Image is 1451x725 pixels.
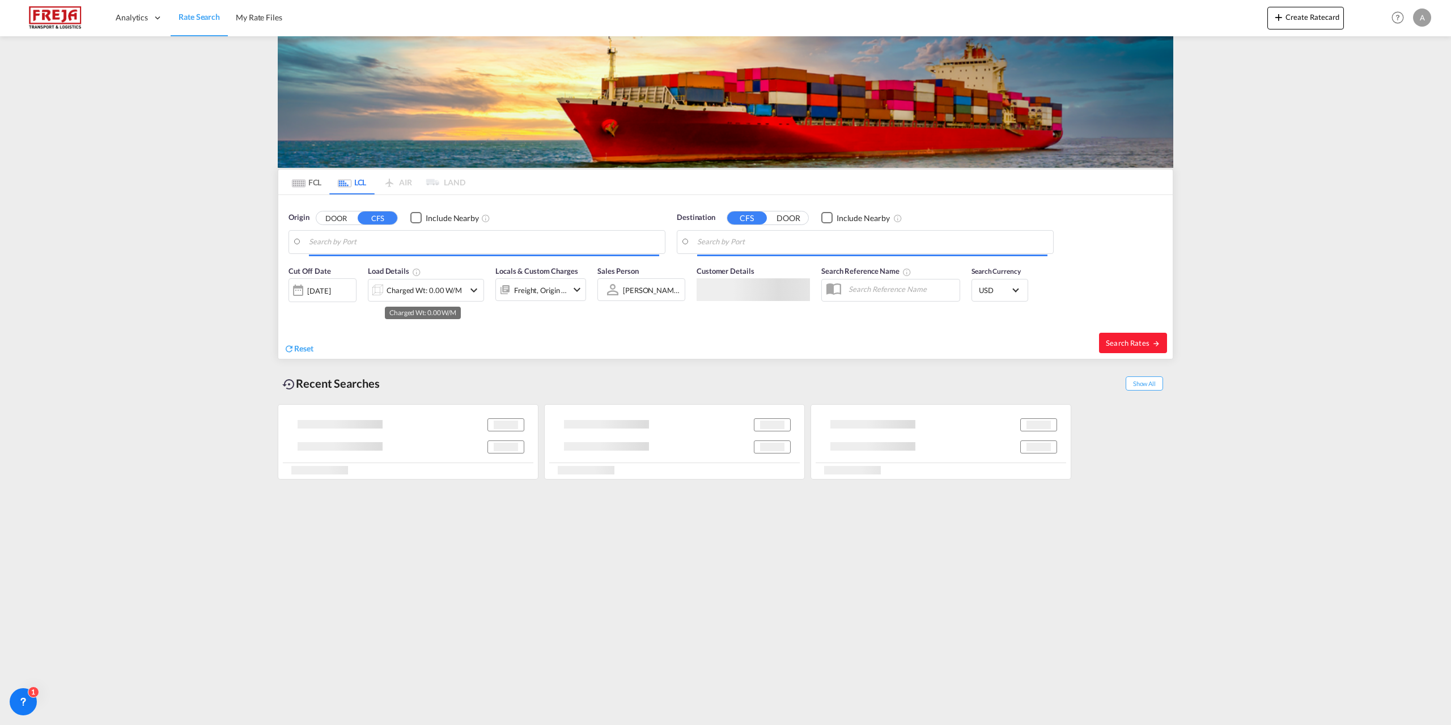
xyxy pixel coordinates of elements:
div: [PERSON_NAME] [PERSON_NAME] [623,286,740,295]
span: Locals & Custom Charges [495,266,578,275]
span: My Rate Files [236,12,282,22]
span: Cut Off Date [288,266,331,275]
md-icon: icon-plus 400-fg [1272,10,1285,24]
div: Origin DOOR CFS Checkbox No InkUnchecked: Ignores neighbouring ports when fetching rates.Checked ... [278,195,1173,359]
div: Include Nearby [426,213,479,224]
div: A [1413,9,1431,27]
input: Search by Port [697,234,1047,251]
span: Sales Person [597,266,639,275]
div: [DATE] [288,278,357,302]
span: USD [979,285,1011,295]
md-icon: icon-chevron-down [467,283,481,297]
button: CFS [358,211,397,224]
span: Destination [677,212,715,223]
md-icon: Your search will be saved by the below given name [902,268,911,277]
img: 586607c025bf11f083711d99603023e7.png [17,5,94,31]
input: Search by Port [309,234,659,251]
md-select: Sales Person: Anne Steensen Blicher [622,282,682,298]
span: Help [1388,8,1407,27]
md-checkbox: Checkbox No Ink [821,212,890,224]
span: Origin [288,212,309,223]
button: Search Ratesicon-arrow-right [1099,333,1167,353]
input: Search Reference Name [843,281,960,298]
md-icon: Unchecked: Ignores neighbouring ports when fetching rates.Checked : Includes neighbouring ports w... [481,214,490,223]
md-icon: Unchecked: Ignores neighbouring ports when fetching rates.Checked : Includes neighbouring ports w... [893,214,902,223]
button: icon-plus 400-fgCreate Ratecard [1267,7,1344,29]
button: DOOR [769,211,808,224]
span: Search Currency [971,267,1021,275]
div: icon-refreshReset [284,343,313,355]
span: Search Reference Name [821,266,911,275]
div: Charged Wt: 0.00 W/M [387,282,462,298]
div: Help [1388,8,1413,28]
span: Load Details [368,266,421,275]
md-datepicker: Select [288,301,297,316]
span: Search Rates [1106,338,1160,347]
div: Freight Origin Destinationicon-chevron-down [495,278,586,301]
div: Include Nearby [837,213,890,224]
div: [DATE] [307,286,330,296]
span: Reset [294,344,313,353]
div: Charged Wt: 0.00 W/Micon-chevron-down [368,279,484,302]
md-pagination-wrapper: Use the left and right arrow keys to navigate between tabs [284,169,465,194]
button: DOOR [316,211,356,224]
div: Recent Searches [278,371,384,396]
md-tab-item: LCL [329,169,375,194]
div: Freight Origin Destination [514,282,567,298]
md-checkbox: Checkbox No Ink [410,212,479,224]
span: Analytics [116,12,148,23]
md-icon: icon-arrow-right [1152,340,1160,347]
md-icon: Chargeable Weight [412,268,421,277]
span: Show All [1126,376,1163,391]
md-tab-item: FCL [284,169,329,194]
md-icon: icon-chevron-down [570,283,584,296]
md-select: Select Currency: $ USDUnited States Dollar [978,282,1022,298]
md-icon: icon-refresh [284,344,294,354]
span: Rate Search [179,12,220,22]
md-tooltip: Charged Wt: 0.00 W/M [385,307,461,319]
button: CFS [727,211,767,224]
md-icon: icon-backup-restore [282,378,296,391]
span: Customer Details [697,266,754,275]
img: LCL+%26+FCL+BACKGROUND.png [278,36,1173,168]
